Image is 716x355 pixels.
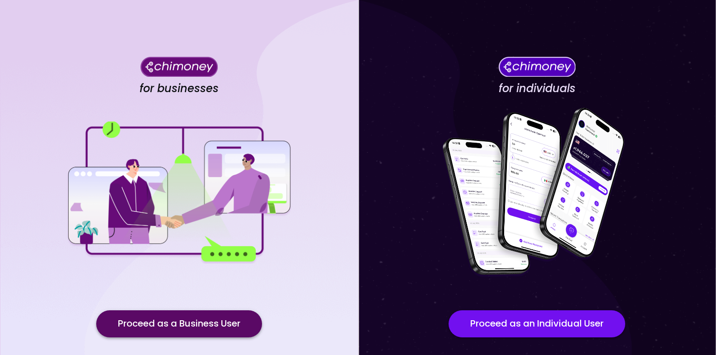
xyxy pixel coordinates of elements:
img: Chimoney for individuals [498,56,576,77]
button: Proceed as an Individual User [449,310,625,337]
button: Proceed as a Business User [96,310,262,337]
img: for businesses [66,121,292,264]
img: Chimoney for businesses [140,56,218,77]
img: for individuals [424,103,650,283]
h4: for businesses [140,82,219,95]
h4: for individuals [499,82,576,95]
